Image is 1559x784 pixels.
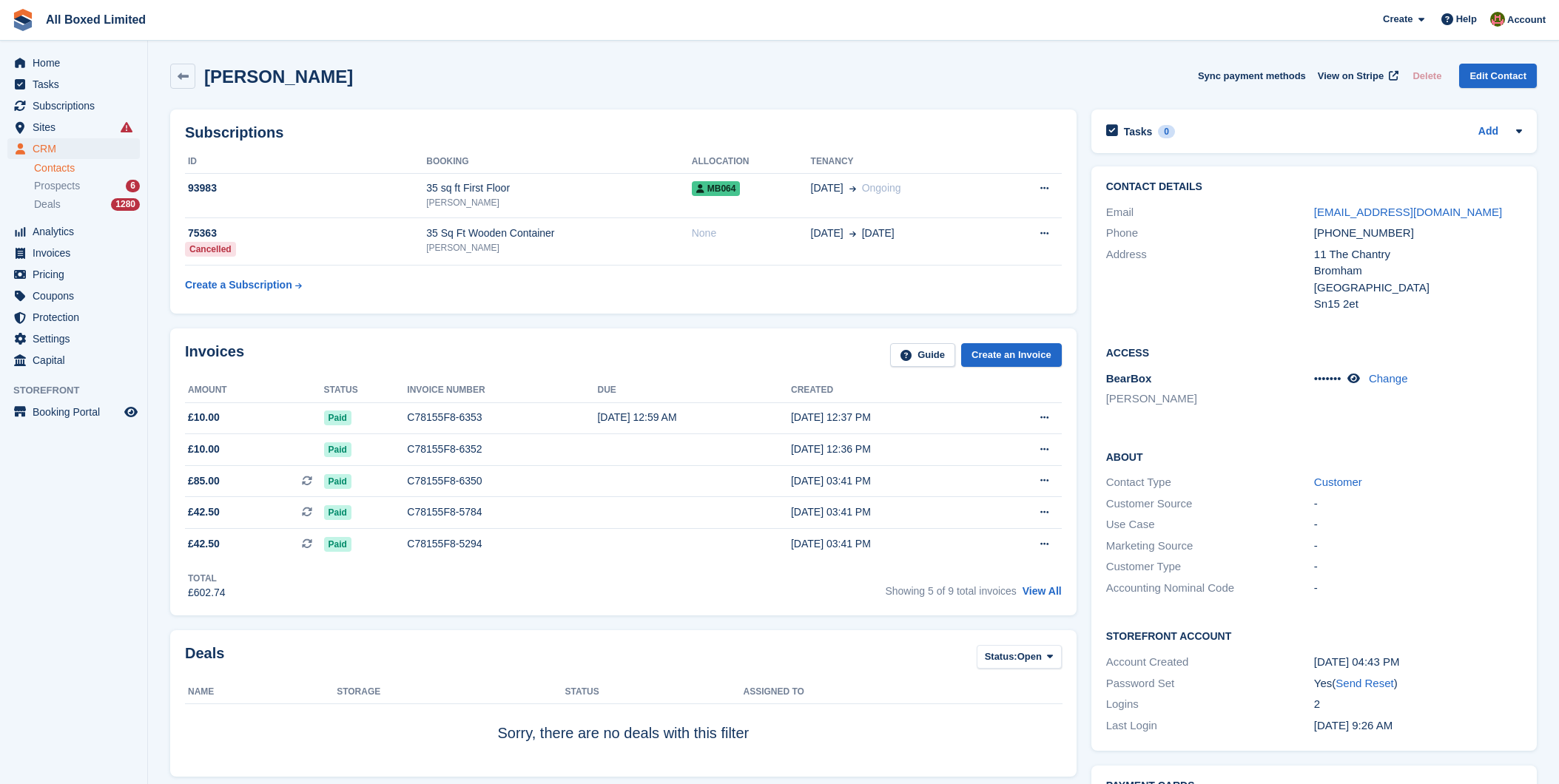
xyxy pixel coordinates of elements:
th: Storage [337,680,565,704]
h2: About [1106,449,1522,464]
a: menu [7,221,140,242]
div: 11 The Chantry [1314,246,1522,263]
span: Tasks [33,74,121,95]
span: Pricing [33,264,121,285]
time: 2025-03-26 09:26:17 UTC [1314,719,1393,731]
div: 35 Sq Ft Wooden Container [426,226,691,241]
i: Smart entry sync failures have occurred [121,121,132,133]
th: Status [565,680,743,704]
span: Capital [33,350,121,371]
span: Paid [324,537,351,552]
span: Showing 5 of 9 total invoices [885,585,1016,597]
a: menu [7,402,140,422]
div: 35 sq ft First Floor [426,180,691,196]
div: - [1314,538,1522,555]
div: 6 [126,180,140,192]
div: 93983 [185,180,426,196]
div: Accounting Nominal Code [1106,580,1314,597]
a: View on Stripe [1312,64,1401,88]
div: [GEOGRAPHIC_DATA] [1314,280,1522,297]
div: 1280 [111,198,140,211]
th: Assigned to [743,680,1061,704]
button: Sync payment methods [1198,64,1306,88]
a: All Boxed Limited [40,7,152,32]
div: [PERSON_NAME] [426,241,691,254]
div: Address [1106,246,1314,313]
a: Edit Contact [1459,64,1537,88]
span: Sorry, there are no deals with this filter [497,725,749,741]
span: Ongoing [862,182,901,194]
div: [DATE] 03:41 PM [791,473,986,489]
span: Status: [985,649,1017,664]
img: Sharon Hawkins [1490,12,1505,27]
span: Protection [33,307,121,328]
span: Invoices [33,243,121,263]
div: Create a Subscription [185,277,292,293]
div: C78155F8-5294 [407,536,597,552]
div: [DATE] 12:37 PM [791,410,986,425]
h2: Subscriptions [185,124,1062,141]
div: Contact Type [1106,474,1314,491]
a: Preview store [122,403,140,421]
a: menu [7,328,140,349]
div: C78155F8-6350 [407,473,597,489]
div: Last Login [1106,717,1314,734]
div: Password Set [1106,675,1314,692]
h2: Tasks [1124,125,1153,138]
div: [DATE] 03:41 PM [791,504,986,520]
span: Booking Portal [33,402,121,422]
span: Account [1507,13,1546,27]
div: 0 [1158,125,1175,138]
span: [DATE] [811,226,844,241]
div: C78155F8-6352 [407,442,597,457]
div: [PERSON_NAME] [426,196,691,209]
a: menu [7,117,140,138]
div: Use Case [1106,516,1314,533]
span: Home [33,53,121,73]
a: menu [7,74,140,95]
span: BearBox [1106,372,1152,385]
th: Status [324,379,408,402]
div: [DATE] 12:36 PM [791,442,986,457]
span: ( ) [1332,677,1397,689]
div: - [1314,496,1522,513]
a: [EMAIL_ADDRESS][DOMAIN_NAME] [1314,206,1502,218]
a: Add [1478,124,1498,141]
div: Customer Type [1106,558,1314,575]
div: [DATE] 12:59 AM [597,410,790,425]
th: ID [185,150,426,174]
th: Name [185,680,337,704]
div: Sn15 2et [1314,296,1522,313]
div: [DATE] 03:41 PM [791,536,986,552]
div: Email [1106,204,1314,221]
span: £42.50 [188,536,220,552]
a: View All [1023,585,1062,597]
span: [DATE] [811,180,844,196]
span: Open [1017,649,1042,664]
a: menu [7,285,140,306]
th: Due [597,379,790,402]
a: Change [1369,372,1408,385]
h2: Access [1106,345,1522,359]
span: Storefront [13,383,147,398]
div: £602.74 [188,585,226,601]
div: Cancelled [185,242,236,257]
a: Customer [1314,476,1362,488]
a: Send Reset [1336,677,1393,689]
span: MB064 [692,181,741,196]
div: [PHONE_NUMBER] [1314,225,1522,242]
a: menu [7,307,140,328]
div: Marketing Source [1106,538,1314,555]
span: Paid [324,442,351,457]
div: - [1314,580,1522,597]
span: Help [1456,12,1477,27]
a: menu [7,243,140,263]
div: 75363 [185,226,426,241]
div: 2 [1314,696,1522,713]
a: Deals 1280 [34,197,140,212]
a: menu [7,53,140,73]
div: Total [188,572,226,585]
div: Logins [1106,696,1314,713]
div: - [1314,516,1522,533]
div: Yes [1314,675,1522,692]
